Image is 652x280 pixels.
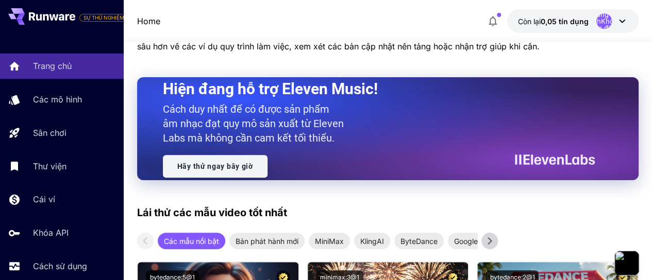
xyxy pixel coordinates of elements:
[33,61,72,71] font: Trang chủ
[164,237,219,246] font: Các mẫu nổi bật
[394,233,444,249] div: ByteDance
[540,17,588,26] font: 0,05 tín dụng
[309,233,350,249] div: MiniMax
[163,155,268,178] a: Hãy thử ngay bây giờ
[507,9,639,33] button: 0,05 đô laKhông xác địnhKhông xác định
[400,237,438,246] font: ByteDance
[33,128,66,138] font: Sân chơi
[517,17,540,26] font: Còn lại
[177,162,253,170] font: Hãy thử ngay bây giờ
[137,15,160,27] a: Home
[137,15,160,27] nav: vụn bánh mì
[163,80,378,98] font: Hiện đang hỗ trợ Eleven Music!
[229,233,305,249] div: Bản phát hành mới
[517,16,588,27] div: 0,05 đô la
[360,237,384,246] font: KlingAI
[163,103,344,144] font: Cách duy nhất để có được sản phẩm âm nhạc đạt quy mô sản xuất từ ​​Eleven Labs mà không cần cam k...
[587,10,622,32] font: Không xác địnhKhông xác định
[33,261,87,271] font: Cách sử dụng
[448,233,499,249] div: Google Veo
[33,227,69,238] font: Khóa API
[33,161,66,171] font: Thư viện
[236,237,298,246] font: Bản phát hành mới
[137,206,287,219] font: Lái thử các mẫu video tốt nhất
[33,94,82,104] font: Các mô hình
[33,194,55,204] font: Cái ví
[158,233,225,249] div: Các mẫu nổi bật
[354,233,390,249] div: KlingAI
[79,11,128,24] span: Thêm thẻ thanh toán của bạn để sử dụng đầy đủ chức năng của nền tảng.
[454,237,493,246] font: Google Veo
[83,14,124,21] font: SỰ THỬ NGHIỆM
[315,237,344,246] font: MiniMax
